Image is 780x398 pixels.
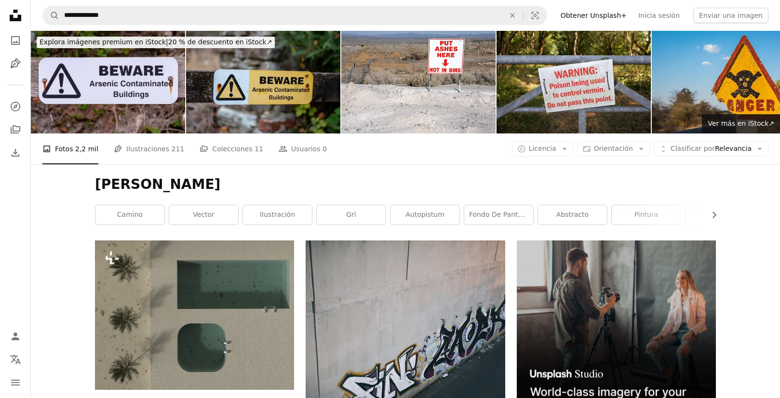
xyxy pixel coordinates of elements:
span: 211 [171,144,184,154]
img: Señal de advertencia sobre el veneno que se usa para controlar las alimañas [497,31,651,133]
a: graffiti negro, azul y blanco [306,360,505,369]
a: Explorar [6,97,25,116]
a: autopistum [390,205,459,225]
a: Fotos [6,31,25,50]
form: Encuentra imágenes en todo el sitio [42,6,547,25]
button: Enviar una imagen [693,8,768,23]
a: Ilustraciones [6,54,25,73]
a: Historial de descargas [6,143,25,162]
span: Explora imágenes premium en iStock | [40,38,168,46]
button: Idioma [6,350,25,369]
img: Señal local escombrera [341,31,496,133]
a: Explora imágenes premium en iStock|20 % de descuento en iStock↗ [31,31,281,54]
a: fondo de pantalla [464,205,533,225]
span: 0 [323,144,327,154]
a: camino [95,205,164,225]
a: Iniciar sesión / Registrarse [6,327,25,346]
span: Ver más en iStock ↗ [708,119,774,127]
img: Señal de advertencia de arsénico en una puerta [186,31,340,133]
button: Búsqueda visual [524,6,547,25]
a: Colecciones 11 [200,133,263,164]
a: una vista cenital de una piscina y un árbol [95,311,294,319]
a: Obtener Unsplash+ [555,8,632,23]
button: desplazar lista a la derecha [705,205,716,225]
img: Señal de advertencia de arsénico en una puerta [31,31,185,133]
a: Colecciones [6,120,25,139]
a: abstracto [538,205,607,225]
a: Inicio — Unsplash [6,6,25,27]
a: Ilustraciones 211 [114,133,184,164]
span: Clasificar por [671,145,715,152]
a: gri [317,205,386,225]
a: Inicia sesión [632,8,686,23]
a: Usuarios 0 [279,133,327,164]
span: 20 % de descuento en iStock ↗ [40,38,272,46]
a: ilustración [243,205,312,225]
button: Menú [6,373,25,392]
span: Relevancia [671,144,752,154]
button: Licencia [512,141,573,157]
button: Borrar [502,6,523,25]
button: Clasificar porRelevancia [654,141,768,157]
button: Buscar en Unsplash [43,6,59,25]
h1: [PERSON_NAME] [95,176,716,193]
a: vector [169,205,238,225]
span: 11 [255,144,263,154]
span: Licencia [529,145,556,152]
img: una vista cenital de una piscina y un árbol [95,240,294,390]
a: mujer [686,205,754,225]
button: Orientación [577,141,650,157]
a: Ver más en iStock↗ [702,114,780,133]
span: Orientación [594,145,633,152]
a: pintura [612,205,681,225]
